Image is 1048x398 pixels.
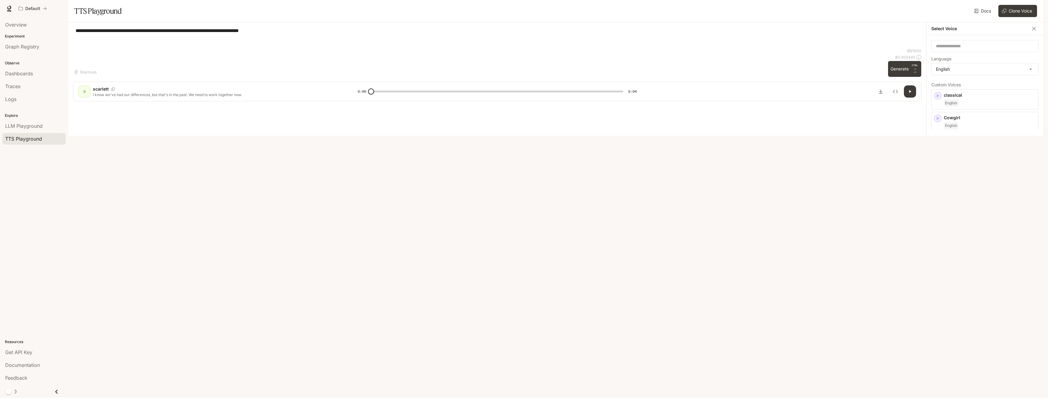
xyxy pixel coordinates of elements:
[358,88,366,95] span: 0:00
[911,63,919,74] p: ⏎
[875,85,887,98] button: Download audio
[998,5,1037,17] button: Clone Voice
[25,6,40,11] p: Default
[16,2,50,15] button: All workspaces
[80,87,89,96] div: D
[944,92,1036,98] p: classical
[74,5,122,17] h1: TTS Playground
[944,99,958,107] span: English
[93,92,343,97] p: I know we've had our differences, but that's in the past. We need to work together now.
[93,86,109,92] p: scarlett
[628,88,637,95] span: 0:04
[889,85,901,98] button: Inspect
[109,87,117,91] button: Copy Voice ID
[932,63,1038,75] div: English
[944,122,958,129] span: English
[931,57,951,61] p: Language
[944,115,1036,121] p: Cowgirl
[888,61,921,77] button: GenerateCTRL +⏎
[895,55,915,60] p: $ 0.000445
[931,83,1039,87] p: Custom Voices
[73,67,99,77] button: Shortcuts
[907,48,921,53] p: 89 / 1000
[973,5,993,17] a: Docs
[911,63,919,71] p: CTRL +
